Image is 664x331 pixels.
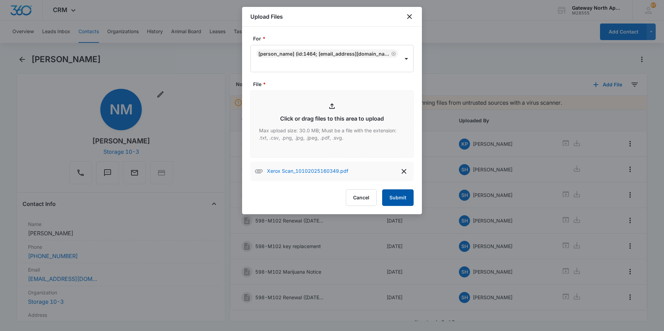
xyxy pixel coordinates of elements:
[253,81,416,88] label: File
[390,51,396,56] div: Remove Nicole Marquez (ID:1464; nicolemar1206@hotmail.com; 720-365-0086)
[405,12,414,21] button: close
[267,167,348,176] p: Xerox Scan_10102025160349.pdf
[253,35,416,42] label: For
[346,189,377,206] button: Cancel
[258,51,390,57] div: [PERSON_NAME] (ID:1464; [EMAIL_ADDRESS][DOMAIN_NAME]; 720-365-0086)
[382,189,414,206] button: Submit
[398,166,409,177] button: delete
[250,12,283,21] h1: Upload Files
